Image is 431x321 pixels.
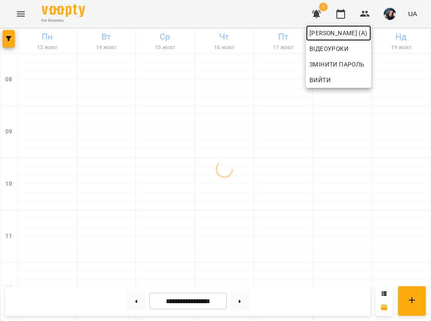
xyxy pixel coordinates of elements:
[309,28,368,38] span: [PERSON_NAME] (а)
[309,43,349,54] span: Відеоуроки
[306,25,371,41] a: [PERSON_NAME] (а)
[309,75,331,85] span: Вийти
[306,57,371,72] a: Змінити пароль
[306,41,352,57] a: Відеоуроки
[309,59,368,70] span: Змінити пароль
[306,72,371,88] button: Вийти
